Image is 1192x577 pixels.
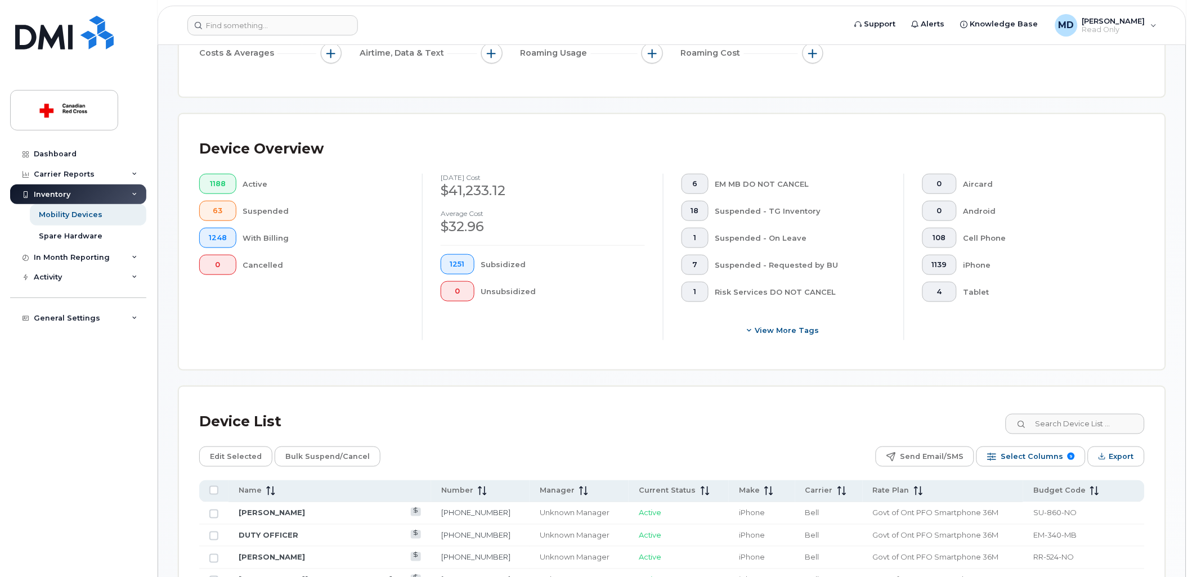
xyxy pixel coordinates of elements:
button: 0 [441,281,474,301]
span: Bulk Suspend/Cancel [285,448,370,465]
button: 0 [922,201,957,221]
span: iPhone [739,531,765,540]
div: Unknown Manager [540,530,619,541]
div: Unknown Manager [540,508,619,519]
button: 1251 [441,254,474,274]
a: [PERSON_NAME] [239,553,305,562]
span: EM-340-MB [1033,531,1077,540]
a: Alerts [904,13,953,35]
div: Suspended - TG Inventory [715,201,886,221]
a: View Last Bill [411,552,422,561]
button: 4 [922,282,957,302]
div: Suspended - On Leave [715,228,886,248]
span: Current Status [639,486,696,496]
span: 7 [691,260,699,269]
div: Unsubsidized [481,281,646,301]
a: Support [847,13,904,35]
div: EM MB DO NOT CANCEL [715,174,886,194]
div: Aircard [964,174,1127,194]
a: [PERSON_NAME] [239,508,305,517]
span: Budget Code [1033,486,1086,496]
span: Active [639,531,662,540]
button: 6 [682,174,709,194]
span: Carrier [805,486,833,496]
span: 9 [1068,453,1075,460]
button: 1 [682,282,709,302]
div: Android [964,201,1127,221]
span: Knowledge Base [970,19,1038,30]
span: iPhone [739,553,765,562]
input: Find something... [187,15,358,35]
div: $41,233.12 [441,181,645,200]
span: 0 [932,206,947,215]
span: Make [739,486,760,496]
span: Read Only [1082,25,1145,34]
div: Device Overview [199,134,324,164]
button: Edit Selected [199,447,272,467]
span: 108 [932,233,947,242]
div: Cancelled [243,255,405,275]
span: MD [1059,19,1074,32]
span: Roaming Usage [521,47,591,59]
span: Roaming Cost [681,47,744,59]
a: DUTY OFFICER [239,531,298,540]
a: Knowledge Base [953,13,1046,35]
button: 7 [682,255,709,275]
div: With Billing [243,228,405,248]
button: 63 [199,201,236,221]
span: Export [1109,448,1134,465]
span: 0 [209,260,227,269]
span: 18 [691,206,699,215]
span: 1251 [450,260,465,269]
a: View Last Bill [411,508,422,516]
div: Madison Davis [1047,14,1165,37]
span: Support [864,19,896,30]
span: Bell [805,508,819,517]
button: 108 [922,228,957,248]
div: Device List [199,407,281,436]
span: 1248 [209,233,227,242]
span: Edit Selected [210,448,262,465]
span: Bell [805,553,819,562]
span: Govt of Ont PFO Smartphone 36M [873,553,999,562]
span: Number [441,486,473,496]
span: Name [239,486,262,496]
button: 0 [199,255,236,275]
a: [PHONE_NUMBER] [441,508,510,517]
button: Export [1088,447,1145,467]
button: Bulk Suspend/Cancel [275,447,380,467]
div: Active [243,174,405,194]
button: Select Columns 9 [976,447,1086,467]
button: View more tags [682,320,886,340]
div: Risk Services DO NOT CANCEL [715,282,886,302]
span: Active [639,553,662,562]
span: Manager [540,486,575,496]
span: 0 [932,179,947,188]
h4: [DATE] cost [441,174,645,181]
span: Costs & Averages [199,47,277,59]
div: Tablet [964,282,1127,302]
span: RR-524-NO [1033,553,1074,562]
span: 63 [209,206,227,215]
span: Airtime, Data & Text [360,47,447,59]
span: View more tags [755,325,819,336]
a: View Last Bill [411,530,422,539]
span: Rate Plan [873,486,909,496]
span: Active [639,508,662,517]
button: Send Email/SMS [876,447,974,467]
input: Search Device List ... [1006,414,1145,434]
span: 6 [691,179,699,188]
span: [PERSON_NAME] [1082,16,1145,25]
span: iPhone [739,508,765,517]
div: Suspended - Requested by BU [715,255,886,275]
div: iPhone [964,255,1127,275]
span: 1188 [209,179,227,188]
span: Govt of Ont PFO Smartphone 36M [873,508,999,517]
button: 1248 [199,228,236,248]
button: 0 [922,174,957,194]
span: 1 [691,287,699,296]
div: $32.96 [441,217,645,236]
span: Send Email/SMS [900,448,964,465]
span: Alerts [921,19,945,30]
div: Unknown Manager [540,552,619,563]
